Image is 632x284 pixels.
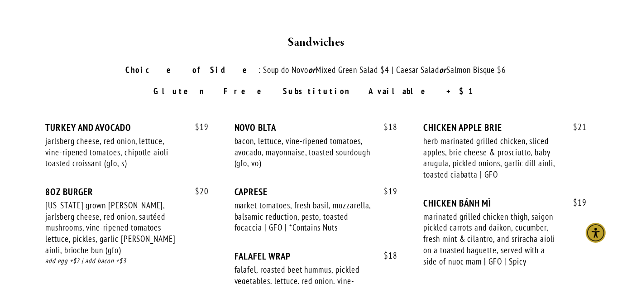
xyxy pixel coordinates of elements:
span: 18 [375,122,397,132]
div: FALAFEL WRAP [235,250,398,262]
span: 19 [564,197,587,208]
div: jarlsberg cheese, red onion, lettuce, vine-ripened tomatoes, chipotle aioli toasted croissant (gf... [45,135,183,169]
strong: Sandwiches [287,34,344,50]
span: $ [384,250,388,261]
span: 19 [375,186,397,197]
div: CHICKEN BÁNH MÌ [423,197,587,209]
div: NOVO BLTA [235,122,398,133]
span: $ [573,121,578,132]
div: TURKEY AND AVOCADO [45,122,209,133]
span: $ [384,121,388,132]
div: marinated grilled chicken thigh, saigon pickled carrots and daikon, cucumber, fresh mint & cilant... [423,211,561,267]
div: 8OZ BURGER [45,186,209,197]
span: $ [195,121,200,132]
p: : Soup do Novo Mixed Green Salad $4 | Caesar Salad Salmon Bisque $6 [62,63,570,77]
span: 18 [375,250,397,261]
div: market tomatoes, fresh basil, mozzarella, balsamic reduction, pesto, toasted focaccia | GFO | *Co... [235,200,372,233]
span: $ [195,186,200,197]
em: or [308,64,316,75]
div: Accessibility Menu [586,223,606,243]
div: [US_STATE] grown [PERSON_NAME], jarlsberg cheese, red onion, sautéed mushrooms, vine-ripened toma... [45,200,183,256]
span: 19 [186,122,209,132]
div: CAPRESE [235,186,398,197]
span: $ [384,186,388,197]
span: 21 [564,122,587,132]
div: herb marinated grilled chicken, sliced apples, brie cheese & prosciutto, baby arugula, pickled on... [423,135,561,180]
em: or [439,64,446,75]
span: 20 [186,186,209,197]
strong: Choice of Side [126,64,259,75]
div: CHICKEN APPLE BRIE [423,122,587,133]
strong: Gluten Free Substitution Available +$1 [153,86,478,96]
div: add egg +$2 | add bacon +$3 [45,256,209,266]
span: $ [573,197,578,208]
div: bacon, lettuce, vine-ripened tomatoes, avocado, mayonnaise, toasted sourdough (gfo, vo) [235,135,372,169]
